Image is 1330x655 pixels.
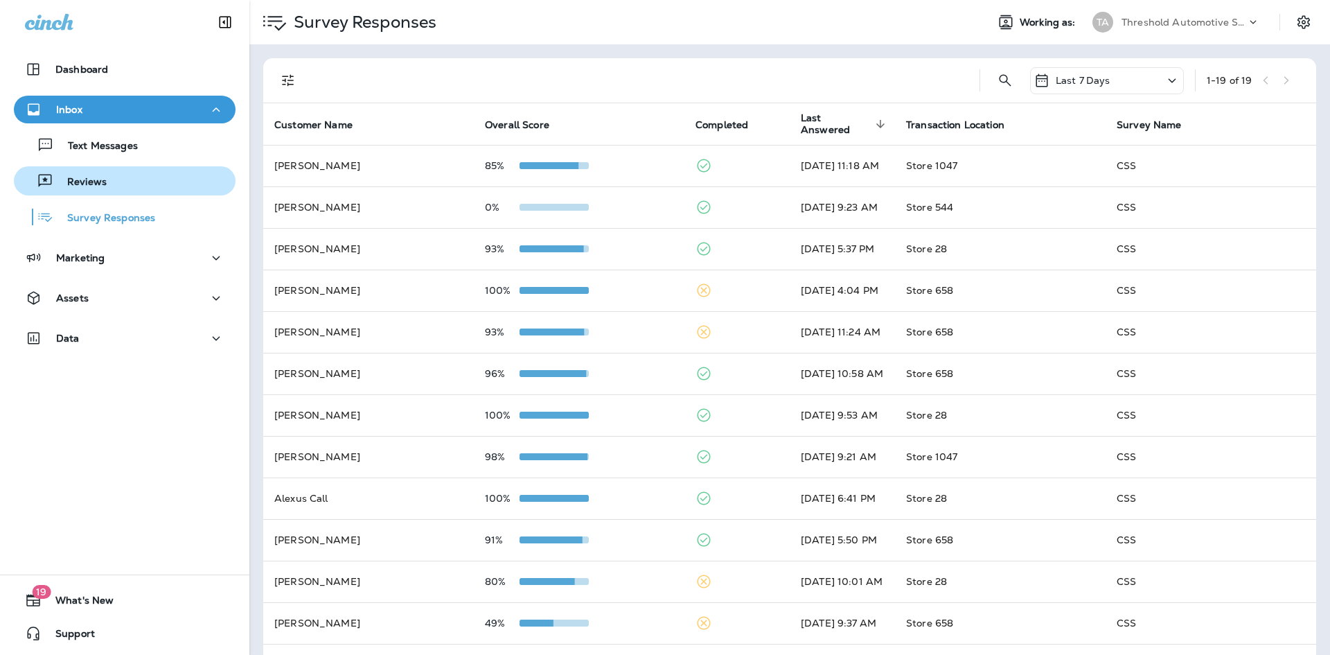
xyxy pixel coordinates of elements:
td: Store 658 [895,311,1106,353]
td: [DATE] 9:53 AM [790,394,895,436]
td: [PERSON_NAME] [263,561,474,602]
p: Assets [56,292,89,304]
td: [DATE] 9:37 AM [790,602,895,644]
button: Dashboard [14,55,236,83]
td: Store 28 [895,394,1106,436]
span: Completed [695,119,748,131]
span: Survey Name [1117,119,1182,131]
p: Survey Responses [288,12,436,33]
p: 96% [485,368,520,379]
td: CSS [1106,519,1316,561]
td: [DATE] 9:21 AM [790,436,895,478]
td: [PERSON_NAME] [263,394,474,436]
button: Data [14,324,236,352]
td: CSS [1106,353,1316,394]
span: Completed [695,119,766,131]
td: [DATE] 6:41 PM [790,478,895,519]
p: 100% [485,493,520,504]
div: 1 - 19 of 19 [1207,75,1252,86]
span: What's New [42,595,114,611]
td: CSS [1106,186,1316,228]
td: Store 658 [895,353,1106,394]
td: [PERSON_NAME] [263,228,474,270]
td: Store 28 [895,478,1106,519]
td: [PERSON_NAME] [263,353,474,394]
span: Customer Name [274,119,371,131]
td: [PERSON_NAME] [263,145,474,186]
p: 100% [485,285,520,296]
button: Inbox [14,96,236,123]
p: 93% [485,326,520,338]
p: Last 7 Days [1056,75,1110,86]
td: [DATE] 9:23 AM [790,186,895,228]
td: [DATE] 11:24 AM [790,311,895,353]
td: CSS [1106,228,1316,270]
div: TA [1092,12,1113,33]
td: CSS [1106,145,1316,186]
button: Text Messages [14,130,236,159]
button: Reviews [14,166,236,195]
button: Survey Responses [14,202,236,232]
td: Store 28 [895,228,1106,270]
p: Data [56,333,80,344]
span: Overall Score [485,119,549,131]
button: Marketing [14,244,236,272]
p: Text Messages [54,140,138,153]
td: Alexus Call [263,478,474,519]
span: Transaction Location [906,119,1004,131]
td: [DATE] 4:04 PM [790,270,895,311]
td: CSS [1106,478,1316,519]
button: 19What's New [14,586,236,614]
span: Last Answered [801,112,871,136]
p: 85% [485,160,520,171]
td: Store 544 [895,186,1106,228]
td: [PERSON_NAME] [263,519,474,561]
span: Overall Score [485,119,567,131]
td: [DATE] 5:50 PM [790,519,895,561]
p: Threshold Automotive Service dba Grease Monkey [1121,17,1246,28]
button: Settings [1291,10,1316,35]
td: CSS [1106,436,1316,478]
td: [PERSON_NAME] [263,436,474,478]
p: Marketing [56,252,105,263]
p: 93% [485,243,520,254]
td: CSS [1106,561,1316,602]
button: Filters [274,67,302,94]
p: Survey Responses [53,212,155,225]
td: [DATE] 11:18 AM [790,145,895,186]
td: [PERSON_NAME] [263,186,474,228]
p: 98% [485,451,520,462]
p: Dashboard [55,64,108,75]
button: Assets [14,284,236,312]
button: Support [14,620,236,647]
td: Store 658 [895,602,1106,644]
td: [PERSON_NAME] [263,311,474,353]
p: 100% [485,410,520,421]
button: Search Survey Responses [991,67,1019,94]
td: [DATE] 5:37 PM [790,228,895,270]
p: 91% [485,534,520,545]
button: Collapse Sidebar [206,8,245,36]
span: Transaction Location [906,119,1022,131]
td: CSS [1106,311,1316,353]
span: 19 [32,585,51,599]
span: Survey Name [1117,119,1200,131]
p: Reviews [53,176,107,189]
span: Working as: [1020,17,1079,28]
td: Store 1047 [895,436,1106,478]
td: Store 658 [895,270,1106,311]
p: 80% [485,576,520,587]
td: [DATE] 10:01 AM [790,561,895,602]
p: 0% [485,202,520,213]
td: [DATE] 10:58 AM [790,353,895,394]
td: Store 1047 [895,145,1106,186]
td: Store 28 [895,561,1106,602]
span: Last Answered [801,112,889,136]
td: [PERSON_NAME] [263,602,474,644]
td: CSS [1106,270,1316,311]
td: Store 658 [895,519,1106,561]
span: Customer Name [274,119,353,131]
p: 49% [485,618,520,629]
span: Support [42,628,95,645]
td: CSS [1106,394,1316,436]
